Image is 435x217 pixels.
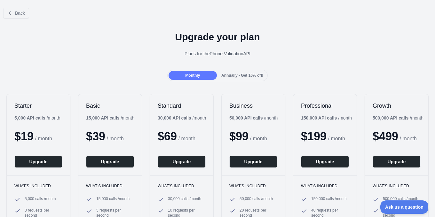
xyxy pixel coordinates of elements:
div: / month [158,115,206,121]
span: $ 499 [373,130,398,143]
span: $ 69 [158,130,177,143]
b: 50,000 API calls [229,115,263,120]
b: 500,000 API calls [373,115,408,120]
h2: Professional [301,102,349,110]
iframe: Toggle Customer Support [380,200,429,214]
h2: Growth [373,102,421,110]
span: $ 199 [301,130,327,143]
h2: Business [229,102,277,110]
div: / month [229,115,278,121]
span: $ 99 [229,130,249,143]
h2: Standard [158,102,206,110]
div: / month [373,115,423,121]
div: / month [301,115,352,121]
b: 150,000 API calls [301,115,337,120]
b: 30,000 API calls [158,115,191,120]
